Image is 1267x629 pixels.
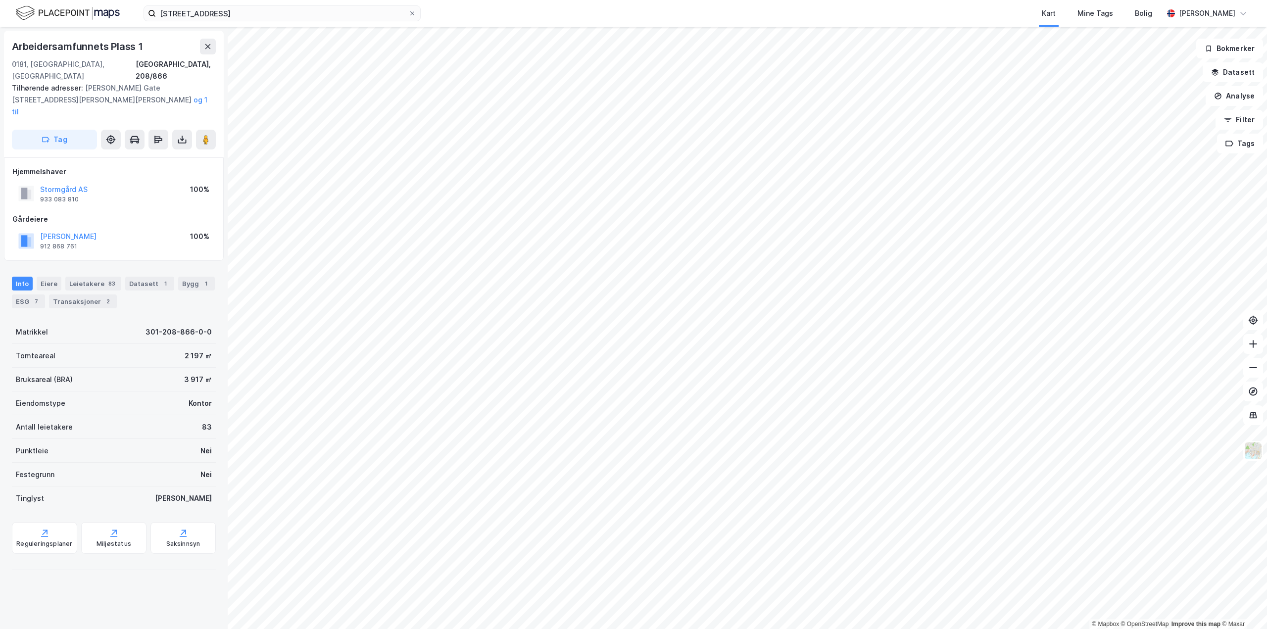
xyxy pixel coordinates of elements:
[1179,7,1235,19] div: [PERSON_NAME]
[1203,62,1263,82] button: Datasett
[106,279,117,289] div: 83
[1042,7,1056,19] div: Kart
[166,540,200,548] div: Saksinnsyn
[12,294,45,308] div: ESG
[16,421,73,433] div: Antall leietakere
[1171,621,1220,628] a: Improve this map
[16,326,48,338] div: Matrikkel
[1077,7,1113,19] div: Mine Tags
[190,184,209,195] div: 100%
[12,84,85,92] span: Tilhørende adresser:
[40,195,79,203] div: 933 083 810
[31,296,41,306] div: 7
[37,277,61,290] div: Eiere
[1218,581,1267,629] iframe: Chat Widget
[16,4,120,22] img: logo.f888ab2527a4732fd821a326f86c7f29.svg
[1092,621,1119,628] a: Mapbox
[65,277,121,290] div: Leietakere
[40,242,77,250] div: 912 868 761
[200,445,212,457] div: Nei
[16,445,49,457] div: Punktleie
[156,6,408,21] input: Søk på adresse, matrikkel, gårdeiere, leietakere eller personer
[1244,441,1263,460] img: Z
[49,294,117,308] div: Transaksjoner
[1216,110,1263,130] button: Filter
[160,279,170,289] div: 1
[1135,7,1152,19] div: Bolig
[1121,621,1169,628] a: OpenStreetMap
[146,326,212,338] div: 301-208-866-0-0
[97,540,131,548] div: Miljøstatus
[1206,86,1263,106] button: Analyse
[16,540,72,548] div: Reguleringsplaner
[190,231,209,242] div: 100%
[125,277,174,290] div: Datasett
[16,374,73,386] div: Bruksareal (BRA)
[1196,39,1263,58] button: Bokmerker
[16,492,44,504] div: Tinglyst
[185,350,212,362] div: 2 197 ㎡
[103,296,113,306] div: 2
[12,39,145,54] div: Arbeidersamfunnets Plass 1
[12,82,208,118] div: [PERSON_NAME] Gate [STREET_ADDRESS][PERSON_NAME][PERSON_NAME]
[16,350,55,362] div: Tomteareal
[178,277,215,290] div: Bygg
[12,166,215,178] div: Hjemmelshaver
[16,397,65,409] div: Eiendomstype
[136,58,216,82] div: [GEOGRAPHIC_DATA], 208/866
[184,374,212,386] div: 3 917 ㎡
[12,277,33,290] div: Info
[201,279,211,289] div: 1
[12,213,215,225] div: Gårdeiere
[155,492,212,504] div: [PERSON_NAME]
[189,397,212,409] div: Kontor
[1217,134,1263,153] button: Tags
[16,469,54,481] div: Festegrunn
[202,421,212,433] div: 83
[12,130,97,149] button: Tag
[12,58,136,82] div: 0181, [GEOGRAPHIC_DATA], [GEOGRAPHIC_DATA]
[200,469,212,481] div: Nei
